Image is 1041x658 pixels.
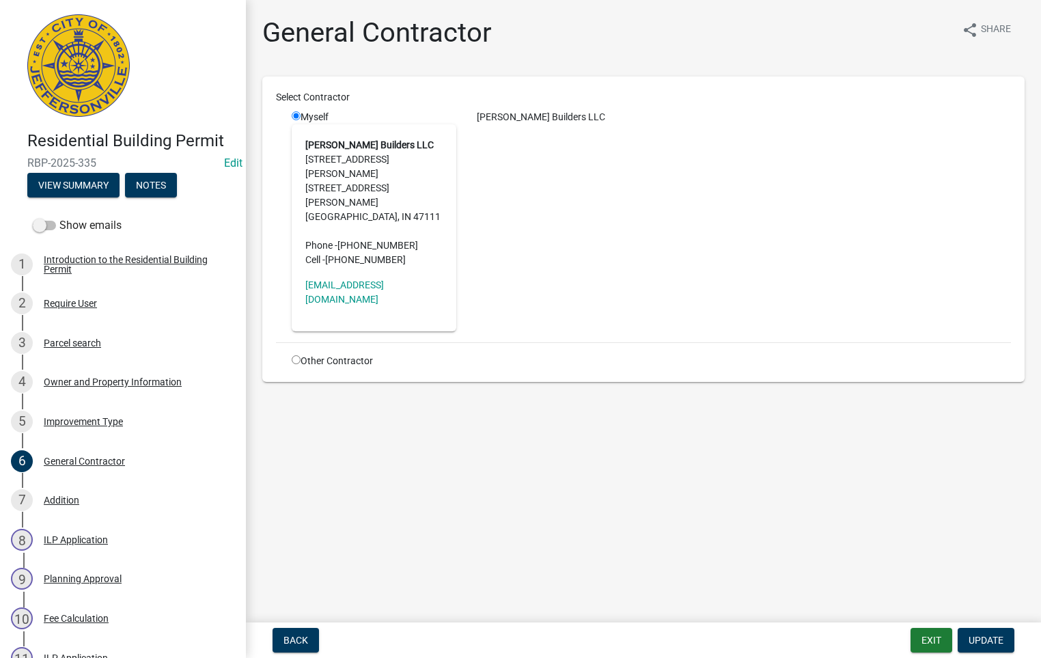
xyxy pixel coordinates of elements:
[44,377,182,387] div: Owner and Property Information
[27,156,219,169] span: RBP-2025-335
[11,371,33,393] div: 4
[305,279,384,305] a: [EMAIL_ADDRESS][DOMAIN_NAME]
[467,110,1021,124] div: [PERSON_NAME] Builders LLC
[305,139,434,150] strong: [PERSON_NAME] Builders LLC
[224,156,242,169] a: Edit
[27,14,130,117] img: City of Jeffersonville, Indiana
[11,292,33,314] div: 2
[266,90,1021,105] div: Select Contractor
[981,22,1011,38] span: Share
[224,156,242,169] wm-modal-confirm: Edit Application Number
[281,354,467,368] div: Other Contractor
[44,574,122,584] div: Planning Approval
[962,22,978,38] i: share
[273,628,319,653] button: Back
[11,489,33,511] div: 7
[27,131,235,151] h4: Residential Building Permit
[44,299,97,308] div: Require User
[305,138,443,267] address: [STREET_ADDRESS][PERSON_NAME] [STREET_ADDRESS][PERSON_NAME] [GEOGRAPHIC_DATA], IN 47111
[958,628,1014,653] button: Update
[911,628,952,653] button: Exit
[44,535,108,545] div: ILP Application
[283,635,308,646] span: Back
[11,568,33,590] div: 9
[27,173,120,197] button: View Summary
[125,180,177,191] wm-modal-confirm: Notes
[325,254,406,265] span: [PHONE_NUMBER]
[11,253,33,275] div: 1
[262,16,492,49] h1: General Contractor
[951,16,1022,43] button: shareShare
[44,456,125,466] div: General Contractor
[27,180,120,191] wm-modal-confirm: Summary
[292,110,456,331] div: Myself
[44,614,109,623] div: Fee Calculation
[11,450,33,472] div: 6
[11,411,33,433] div: 5
[11,332,33,354] div: 3
[33,217,122,234] label: Show emails
[44,255,224,274] div: Introduction to the Residential Building Permit
[305,254,325,265] abbr: Cell -
[44,417,123,426] div: Improvement Type
[44,338,101,348] div: Parcel search
[337,240,418,251] span: [PHONE_NUMBER]
[11,607,33,629] div: 10
[125,173,177,197] button: Notes
[305,240,337,251] abbr: Phone -
[44,495,79,505] div: Addition
[969,635,1003,646] span: Update
[11,529,33,551] div: 8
